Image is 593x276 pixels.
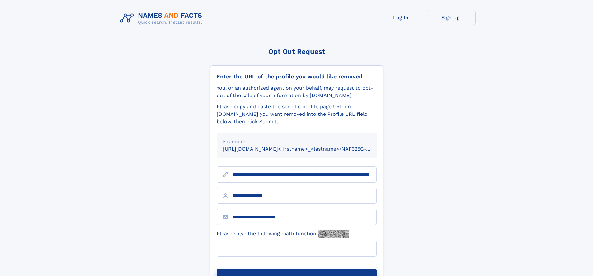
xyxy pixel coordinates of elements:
div: You, or an authorized agent on your behalf, may request to opt-out of the sale of your informatio... [217,84,377,99]
label: Please solve the following math function: [217,230,349,238]
img: Logo Names and Facts [118,10,207,27]
a: Log In [376,10,426,25]
div: Enter the URL of the profile you would like removed [217,73,377,80]
div: Opt Out Request [210,48,383,55]
small: [URL][DOMAIN_NAME]<firstname>_<lastname>/NAF325G-xxxxxxxx [223,146,388,152]
div: Example: [223,138,370,145]
div: Please copy and paste the specific profile page URL on [DOMAIN_NAME] you want removed into the Pr... [217,103,377,125]
a: Sign Up [426,10,476,25]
